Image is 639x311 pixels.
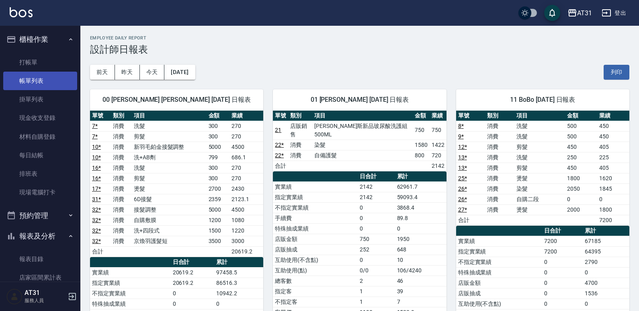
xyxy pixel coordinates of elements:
p: 服務人員 [25,297,66,304]
td: 799 [207,152,229,163]
th: 業績 [597,111,629,121]
td: 450 [565,163,597,173]
th: 類別 [485,111,514,121]
td: 86516.3 [214,278,263,288]
td: 0/0 [358,265,395,276]
td: 500 [565,131,597,142]
td: 0 [214,299,263,309]
td: 225 [597,152,629,163]
td: 0 [542,257,583,267]
td: 指定實業績 [90,278,171,288]
td: 1800 [565,173,597,183]
td: 不指定實業績 [456,257,542,267]
td: 消費 [111,163,132,173]
td: 消費 [485,152,514,163]
td: 消費 [485,163,514,173]
td: 0 [358,213,395,223]
td: 450 [565,142,597,152]
td: 1536 [583,288,629,299]
td: 252 [358,244,395,255]
td: 5000 [207,204,229,215]
button: save [544,5,560,21]
td: 特殊抽成業績 [456,267,542,278]
th: 項目 [312,111,413,121]
td: 互助使用(點) [273,265,357,276]
td: 特殊抽成業績 [90,299,171,309]
td: 450 [597,121,629,131]
td: 消費 [288,150,312,161]
td: 洗髮 [132,121,207,131]
td: 消費 [111,183,132,194]
th: 金額 [565,111,597,121]
th: 類別 [288,111,312,121]
td: 消費 [485,121,514,131]
td: 2142 [358,192,395,202]
button: 今天 [140,65,165,80]
button: 報表及分析 [3,226,77,247]
td: 消費 [485,142,514,152]
td: 1080 [229,215,264,225]
td: [PERSON_NAME]斯新品玻尿酸洗護組500ML [312,121,413,140]
td: 消費 [111,173,132,183]
button: 昨天 [115,65,140,80]
td: 0 [358,255,395,265]
td: 指定實業績 [456,246,542,257]
td: 2 [358,276,395,286]
th: 單號 [90,111,111,121]
button: 列印 [604,65,629,80]
td: 0 [358,202,395,213]
td: 0 [583,267,629,278]
td: 實業績 [273,181,357,192]
td: 2050 [565,183,597,194]
td: 消費 [111,142,132,152]
td: 2359 [207,194,229,204]
td: 2000 [565,204,597,215]
a: 報表目錄 [3,250,77,268]
button: 櫃檯作業 [3,29,77,50]
button: AT31 [564,5,595,21]
td: 2142 [430,161,446,171]
td: 270 [229,173,264,183]
a: 帳單列表 [3,72,77,90]
td: 648 [395,244,446,255]
td: 300 [207,163,229,173]
a: 每日結帳 [3,146,77,165]
td: 64395 [583,246,629,257]
td: 250 [565,152,597,163]
td: 洗髮 [514,121,565,131]
td: 2123.1 [229,194,264,204]
td: 97458.5 [214,267,263,278]
th: 累計 [583,226,629,236]
td: 燙髮 [132,183,207,194]
td: 消費 [111,121,132,131]
td: 270 [229,121,264,131]
td: 10 [395,255,446,265]
td: 5000 [207,142,229,152]
td: 750 [413,121,430,140]
td: 3000 [229,236,264,246]
td: 1845 [597,183,629,194]
td: 剪髮 [132,131,207,142]
td: 6D接髮 [132,194,207,204]
td: 互助使用(不含點) [456,299,542,309]
td: 20619.2 [171,267,215,278]
td: 750 [430,121,446,140]
td: 消費 [485,183,514,194]
td: 自備護髮 [312,150,413,161]
a: 排班表 [3,165,77,183]
td: 消費 [485,173,514,183]
td: 300 [207,121,229,131]
td: 洗+四段式 [132,225,207,236]
h5: AT31 [25,289,66,297]
td: 1422 [430,140,446,150]
td: 300 [207,131,229,142]
td: 0 [542,278,583,288]
td: 89.8 [395,213,446,223]
td: 686.1 [229,152,264,163]
td: 燙髮 [514,204,565,215]
td: 消費 [111,204,132,215]
td: 洗髮 [514,131,565,142]
td: 消費 [111,194,132,204]
button: 前天 [90,65,115,80]
td: 剪髮 [132,173,207,183]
